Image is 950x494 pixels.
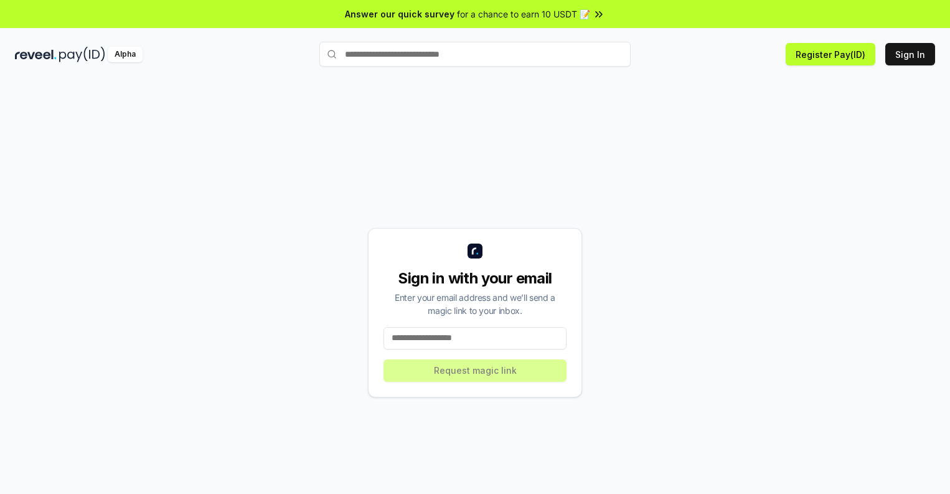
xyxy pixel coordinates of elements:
button: Sign In [885,43,935,65]
div: Alpha [108,47,143,62]
span: Answer our quick survey [345,7,454,21]
span: for a chance to earn 10 USDT 📝 [457,7,590,21]
div: Sign in with your email [383,268,567,288]
img: pay_id [59,47,105,62]
img: logo_small [468,244,482,259]
button: Register Pay(ID) [786,43,875,65]
div: Enter your email address and we’ll send a magic link to your inbox. [383,291,567,317]
img: reveel_dark [15,47,57,62]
